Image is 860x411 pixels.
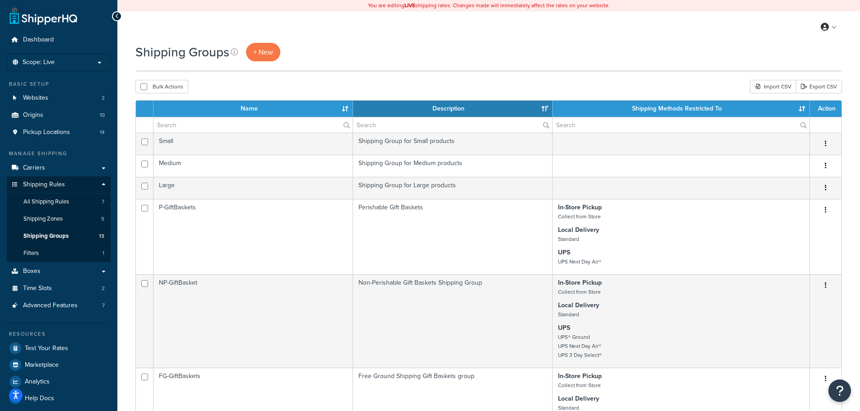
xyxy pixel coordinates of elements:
[7,90,111,106] a: Websites 2
[7,280,111,297] a: Time Slots 2
[7,228,111,245] li: Shipping Groups
[7,194,111,210] a: All Shipping Rules 7
[7,263,111,280] a: Boxes
[102,285,105,292] span: 2
[102,198,104,206] span: 7
[7,160,111,176] li: Carriers
[7,390,111,406] a: Help Docs
[353,117,552,133] input: Search
[7,297,111,314] a: Advanced Features 7
[153,117,353,133] input: Search
[7,211,111,227] li: Shipping Zones
[558,394,599,403] strong: Local Delivery
[558,225,599,235] strong: Local Delivery
[23,198,69,206] span: All Shipping Rules
[7,32,111,48] a: Dashboard
[7,228,111,245] a: Shipping Groups 13
[7,357,111,373] a: Marketplace
[135,43,229,61] h1: Shipping Groups
[750,80,796,93] div: Import CSV
[99,232,104,240] span: 13
[553,101,810,117] th: Shipping Methods Restricted To: activate to sort column ascending
[23,36,54,44] span: Dashboard
[7,245,111,262] a: Filters 1
[25,345,68,352] span: Test Your Rates
[558,323,570,332] strong: UPS
[23,232,69,240] span: Shipping Groups
[7,124,111,141] a: Pickup Locations 14
[7,194,111,210] li: All Shipping Rules
[353,133,553,155] td: Shipping Group for Small products
[100,129,105,136] span: 14
[102,94,105,102] span: 2
[7,90,111,106] li: Websites
[25,361,59,369] span: Marketplace
[7,80,111,88] div: Basic Setup
[153,155,353,177] td: Medium
[353,101,553,117] th: Description: activate to sort column ascending
[23,181,65,189] span: Shipping Rules
[25,378,50,386] span: Analytics
[7,107,111,124] a: Origins 10
[7,211,111,227] a: Shipping Zones 9
[404,1,415,9] b: LIVE
[558,203,602,212] strong: In-Store Pickup
[558,258,601,266] small: UPS Next Day Air®
[7,150,111,157] div: Manage Shipping
[100,111,105,119] span: 10
[7,340,111,356] a: Test Your Rates
[558,371,602,381] strong: In-Store Pickup
[7,176,111,193] a: Shipping Rules
[153,101,353,117] th: Name: activate to sort column ascending
[558,235,579,243] small: Standard
[558,333,602,359] small: UPS® Ground UPS Next Day Air® UPS 3 Day Select®
[7,107,111,124] li: Origins
[353,274,553,368] td: Non-Perishable Gift Baskets Shipping Group
[558,212,601,221] small: Collect from Store
[23,249,39,257] span: Filters
[102,249,104,257] span: 1
[7,124,111,141] li: Pickup Locations
[810,101,841,117] th: Action
[558,288,601,296] small: Collect from Store
[246,43,280,61] a: + New
[253,47,273,57] span: + New
[25,395,54,402] span: Help Docs
[353,199,553,274] td: Perishable Gift Baskets
[23,302,78,309] span: Advanced Features
[353,155,553,177] td: Shipping Group for Medium products
[7,330,111,338] div: Resources
[23,285,52,292] span: Time Slots
[153,199,353,274] td: P-GiftBaskets
[23,215,63,223] span: Shipping Zones
[7,176,111,262] li: Shipping Rules
[153,177,353,199] td: Large
[353,177,553,199] td: Shipping Group for Large products
[7,280,111,297] li: Time Slots
[101,215,104,223] span: 9
[558,278,602,287] strong: In-Store Pickup
[796,80,842,93] a: Export CSV
[828,379,851,402] button: Open Resource Center
[558,248,570,257] strong: UPS
[23,129,70,136] span: Pickup Locations
[23,164,45,172] span: Carriers
[558,310,579,319] small: Standard
[7,374,111,390] a: Analytics
[153,274,353,368] td: NP-GiftBasket
[135,80,188,93] button: Bulk Actions
[9,7,77,25] a: ShipperHQ Home
[23,268,41,275] span: Boxes
[23,59,55,66] span: Scope: Live
[23,111,43,119] span: Origins
[7,297,111,314] li: Advanced Features
[23,94,48,102] span: Websites
[558,300,599,310] strong: Local Delivery
[153,133,353,155] td: Small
